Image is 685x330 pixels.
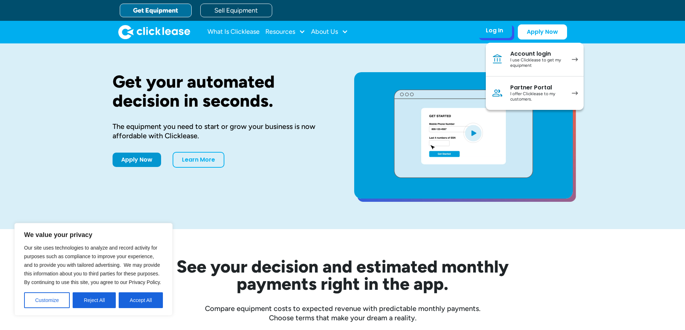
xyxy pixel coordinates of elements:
[120,4,192,17] a: Get Equipment
[486,76,584,110] a: Partner PortalI offer Clicklease to my customers.
[510,57,565,69] div: I use Clicklease to get my equipment
[207,25,260,39] a: What Is Clicklease
[118,25,190,39] img: Clicklease logo
[311,25,348,39] div: About Us
[492,87,503,99] img: Person icon
[510,84,565,91] div: Partner Portal
[510,50,565,57] div: Account login
[113,122,331,140] div: The equipment you need to start or grow your business is now affordable with Clicklease.
[354,72,573,199] a: open lightbox
[14,223,173,316] div: We value your privacy
[572,91,578,95] img: arrow
[492,54,503,65] img: Bank icon
[463,123,483,143] img: Blue play button logo on a light blue circular background
[24,292,70,308] button: Customize
[24,245,161,285] span: Our site uses technologies to analyze and record activity for purposes such as compliance to impr...
[73,292,116,308] button: Reject All
[113,153,161,167] a: Apply Now
[265,25,305,39] div: Resources
[113,304,573,322] div: Compare equipment costs to expected revenue with predictable monthly payments. Choose terms that ...
[486,43,584,110] nav: Log In
[173,152,224,168] a: Learn More
[24,231,163,239] p: We value your privacy
[113,72,331,110] h1: Get your automated decision in seconds.
[118,25,190,39] a: home
[486,27,503,34] div: Log In
[518,24,567,39] a: Apply Now
[200,4,272,17] a: Sell Equipment
[486,43,584,76] a: Account loginI use Clicklease to get my equipment
[119,292,163,308] button: Accept All
[572,57,578,61] img: arrow
[141,258,544,292] h2: See your decision and estimated monthly payments right in the app.
[510,91,565,102] div: I offer Clicklease to my customers.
